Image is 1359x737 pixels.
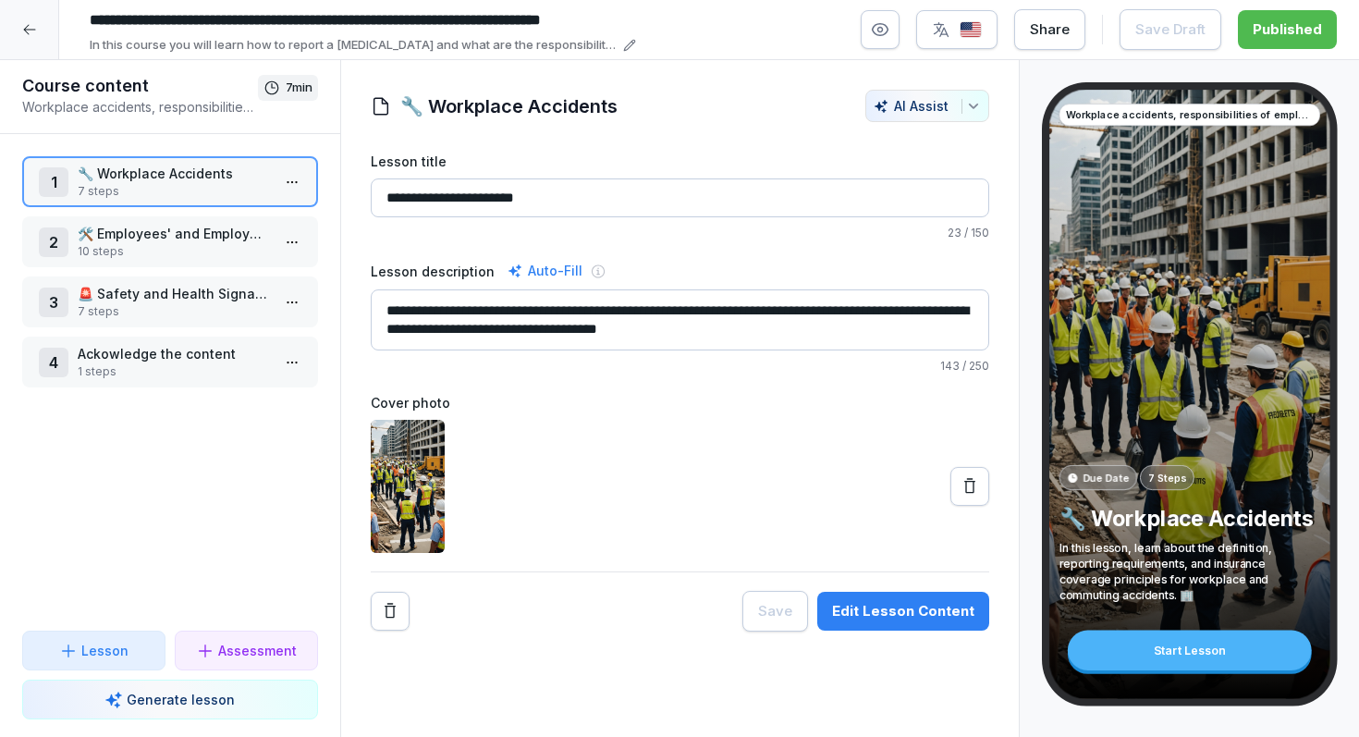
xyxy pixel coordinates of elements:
button: Assessment [175,631,318,670]
p: Ackowledge the content [78,344,270,363]
p: 🔧 Workplace Accidents [78,164,270,183]
div: Save Draft [1135,19,1206,40]
p: / 250 [371,358,989,375]
p: 1 steps [78,363,270,380]
p: 7 Steps [1147,470,1186,485]
p: Workplace accidents, responsibilities of employees and employers & safety signage [1065,107,1313,122]
button: Generate lesson [22,680,318,719]
button: AI Assist [865,90,989,122]
div: Save [758,601,792,621]
p: Workplace accidents, responsibilities of employees and employers & safety signage [22,97,258,117]
div: 4 [39,348,68,377]
img: lo8qymmn5y2ct7ov76bvt4us.png [371,420,445,553]
button: Lesson [22,631,165,670]
p: In this course you will learn how to report a [MEDICAL_DATA] and what are the responsibilities of... [90,36,618,55]
button: Save [742,591,808,632]
div: 4Ackowledge the content1 steps [22,337,318,387]
div: 2 [39,227,68,257]
p: 7 steps [78,303,270,320]
button: Edit Lesson Content [817,592,989,631]
p: Assessment [218,641,297,660]
span: 23 [948,226,961,240]
label: Cover photo [371,393,989,412]
p: In this lesson, learn about the definition, reporting requirements, and insurance coverage princi... [1059,540,1319,603]
div: Auto-Fill [504,260,586,282]
div: 2🛠️ Employees' and Employers' Responsibilities10 steps [22,216,318,267]
button: Save Draft [1120,9,1221,50]
div: 1 [39,167,68,197]
p: 10 steps [78,243,270,260]
button: Published [1238,10,1337,49]
button: Share [1014,9,1085,50]
p: Due Date [1083,470,1129,485]
p: / 150 [371,225,989,241]
div: Published [1253,19,1322,40]
label: Lesson title [371,152,989,171]
p: 7 min [286,79,312,97]
p: Generate lesson [127,690,235,709]
h1: Course content [22,75,258,97]
div: Start Lesson [1067,631,1311,670]
span: 143 [940,359,960,373]
p: 🚨 Safety and Health Signage [78,284,270,303]
h1: 🔧 Workplace Accidents [400,92,618,120]
p: Lesson [81,641,129,660]
button: Remove [371,592,410,631]
p: 🛠️ Employees' and Employers' Responsibilities [78,224,270,243]
label: Lesson description [371,262,495,281]
img: us.svg [960,21,982,39]
div: 3 [39,288,68,317]
p: 🔧 Workplace Accidents [1059,504,1319,531]
p: 7 steps [78,183,270,200]
div: Edit Lesson Content [832,601,974,621]
div: 3🚨 Safety and Health Signage7 steps [22,276,318,327]
div: AI Assist [874,98,981,114]
div: Share [1030,19,1070,40]
div: 1🔧 Workplace Accidents7 steps [22,156,318,207]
